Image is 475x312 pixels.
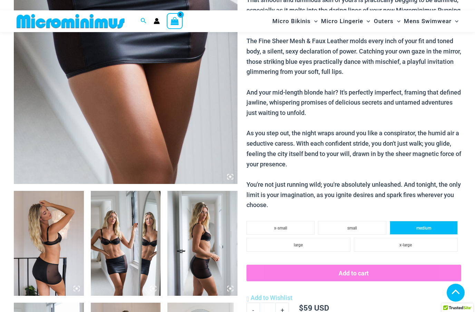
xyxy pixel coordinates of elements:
[363,12,370,30] span: Menu Toggle
[394,12,400,30] span: Menu Toggle
[167,13,183,29] a: View Shopping Cart, empty
[311,12,318,30] span: Menu Toggle
[404,12,452,30] span: Mens Swimwear
[246,265,461,281] button: Add to cart
[14,191,84,296] img: Running Wild Midnight 1052 Top 5691 Skirt
[167,191,237,296] img: Running Wild Midnight 1052 Top 5691 Skirt
[374,12,394,30] span: Outers
[319,12,372,30] a: Micro LingerieMenu ToggleMenu Toggle
[14,13,127,29] img: MM SHOP LOGO FLAT
[372,12,402,30] a: OutersMenu ToggleMenu Toggle
[416,226,431,231] span: medium
[390,221,458,235] li: medium
[354,238,458,252] li: x-large
[246,238,350,252] li: large
[294,243,303,247] span: large
[91,191,161,296] img: Running Wild Midnight 1052 Top 5691 Skirt
[274,226,287,231] span: x-small
[271,12,319,30] a: Micro BikinisMenu ToggleMenu Toggle
[140,17,147,26] a: Search icon link
[321,12,363,30] span: Micro Lingerie
[318,221,386,235] li: small
[272,12,311,30] span: Micro Bikinis
[154,18,160,24] a: Account icon link
[246,293,292,303] a: Add to Wishlist
[246,221,314,235] li: x-small
[251,294,292,301] span: Add to Wishlist
[452,12,458,30] span: Menu Toggle
[347,226,357,231] span: small
[399,243,412,247] span: x-large
[270,11,461,31] nav: Site Navigation
[402,12,460,30] a: Mens SwimwearMenu ToggleMenu Toggle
